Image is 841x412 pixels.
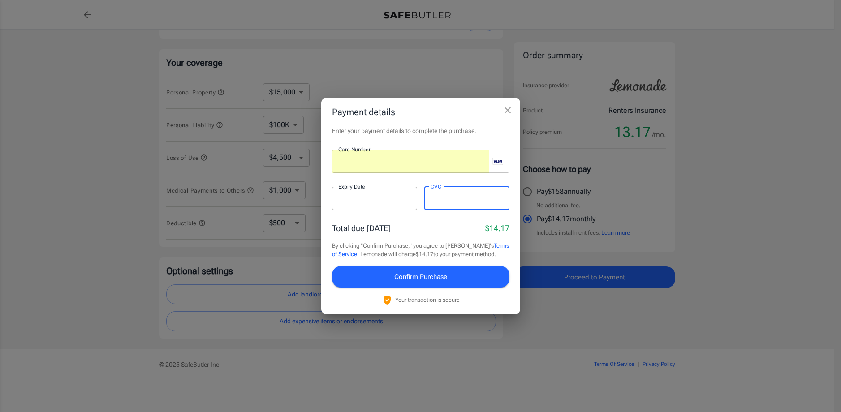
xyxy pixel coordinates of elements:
iframe: To enrich screen reader interactions, please activate Accessibility in Grammarly extension settings [338,194,411,202]
label: CVC [431,183,441,190]
h2: Payment details [321,98,520,126]
p: Enter your payment details to complete the purchase. [332,126,509,135]
p: Total due [DATE] [332,222,391,234]
label: Card Number [338,146,370,153]
iframe: To enrich screen reader interactions, please activate Accessibility in Grammarly extension settings [431,194,503,202]
button: Confirm Purchase [332,266,509,288]
p: By clicking "Confirm Purchase," you agree to [PERSON_NAME]'s . Lemonade will charge $14.17 to you... [332,241,509,259]
p: Your transaction is secure [395,296,460,304]
label: Expiry Date [338,183,365,190]
iframe: To enrich screen reader interactions, please activate Accessibility in Grammarly extension settings [338,157,489,165]
p: $14.17 [485,222,509,234]
svg: visa [492,158,503,165]
span: Confirm Purchase [394,271,447,283]
button: close [499,101,517,119]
